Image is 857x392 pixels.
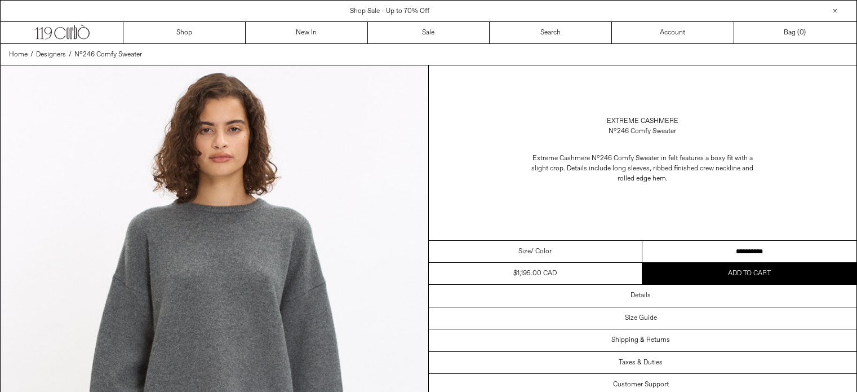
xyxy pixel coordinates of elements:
[36,50,66,59] span: Designers
[800,28,806,38] span: )
[9,50,28,59] span: Home
[513,268,557,279] div: $1,195.00 CAD
[611,336,670,344] h3: Shipping & Returns
[350,7,429,16] a: Shop Sale - Up to 70% Off
[607,116,678,126] a: Extreme Cashmere
[800,28,803,37] span: 0
[490,22,612,43] a: Search
[609,126,676,136] div: N°246 Comfy Sweater
[74,50,142,60] a: N°246 Comfy Sweater
[728,269,771,278] span: Add to cart
[625,314,657,322] h3: Size Guide
[246,22,368,43] a: New In
[123,22,246,43] a: Shop
[531,246,552,257] span: / Color
[642,263,856,284] button: Add to cart
[734,22,856,43] a: Bag ()
[619,359,663,367] h3: Taxes & Duties
[518,246,531,257] span: Size
[630,292,651,299] h3: Details
[613,381,669,389] h3: Customer Support
[69,50,72,60] span: /
[30,50,33,60] span: /
[612,22,734,43] a: Account
[530,148,755,190] p: Extreme Cashmere N°246 Comfy Sweater in felt features a boxy fit with a slight crop. Details incl...
[74,50,142,59] span: N°246 Comfy Sweater
[368,22,490,43] a: Sale
[9,50,28,60] a: Home
[36,50,66,60] a: Designers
